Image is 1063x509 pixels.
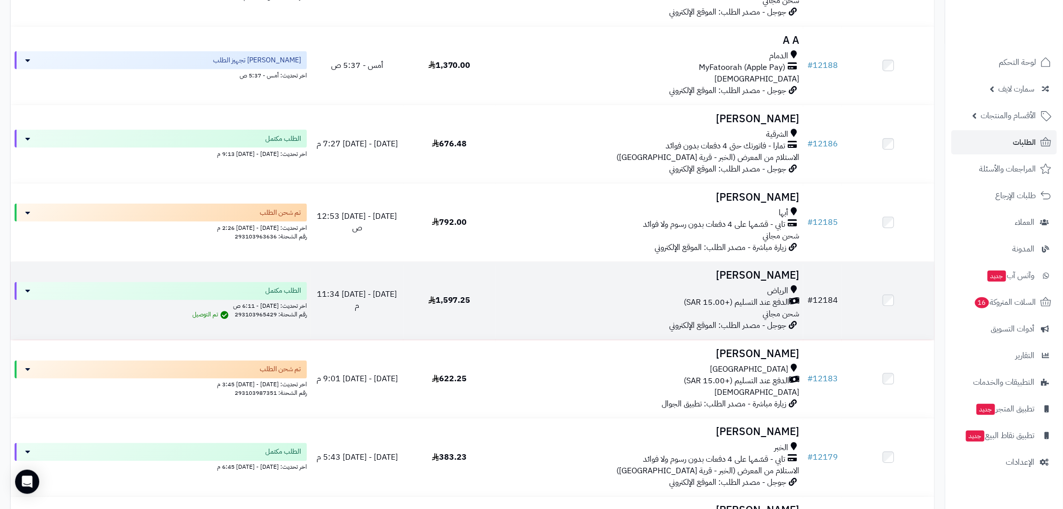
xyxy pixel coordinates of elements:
[500,427,799,438] h3: [PERSON_NAME]
[951,210,1057,234] a: العملاء
[15,148,307,158] div: اخر تحديث: [DATE] - [DATE] 9:13 م
[951,237,1057,261] a: المدونة
[976,402,1035,416] span: تطبيق المتجر
[951,423,1057,448] a: تطبيق نقاط البيعجديد
[213,55,301,65] span: [PERSON_NAME] تجهيز الطلب
[669,84,786,97] span: جوجل - مصدر الطلب: الموقع الإلكتروني
[1013,242,1035,256] span: المدونة
[999,82,1035,96] span: سمارت لايف
[1016,349,1035,363] span: التقارير
[951,370,1057,394] a: التطبيقات والخدمات
[235,310,307,319] span: رقم الشحنة: 293103965429
[500,270,799,282] h3: [PERSON_NAME]
[807,138,813,150] span: #
[235,389,307,398] span: رقم الشحنة: 293103987351
[710,364,788,376] span: [GEOGRAPHIC_DATA]
[500,113,799,125] h3: [PERSON_NAME]
[260,365,301,375] span: تم شحن الطلب
[807,295,813,307] span: #
[999,55,1036,69] span: لوحة التحكم
[616,465,799,477] span: الاستلام من المعرض (الخبر - قرية [GEOGRAPHIC_DATA])
[988,271,1006,282] span: جديد
[951,50,1057,74] a: لوحة التحكم
[265,134,301,144] span: الطلب مكتمل
[951,290,1057,314] a: السلات المتروكة16
[977,404,995,415] span: جديد
[951,264,1057,288] a: وآتس آبجديد
[669,163,786,175] span: جوجل - مصدر الطلب: الموقع الإلكتروني
[807,216,813,228] span: #
[15,470,39,494] div: Open Intercom Messenger
[15,379,307,389] div: اخر تحديث: [DATE] - [DATE] 3:45 م
[1006,455,1035,469] span: الإعدادات
[1013,135,1036,149] span: الطلبات
[235,232,307,241] span: رقم الشحنة: 293103963636
[767,286,788,297] span: الرياض
[432,138,467,150] span: 676.48
[15,69,307,80] div: اخر تحديث: أمس - 5:37 ص
[15,300,307,311] div: اخر تحديث: [DATE] - 6:11 ص
[966,431,985,442] span: جديد
[965,429,1035,443] span: تطبيق نقاط البيع
[500,35,799,46] h3: A A
[666,140,785,152] span: تمارا - فاتورتك حتى 4 دفعات بدون فوائد
[260,208,301,218] span: تم شحن الطلب
[316,138,398,150] span: [DATE] - [DATE] 7:27 م
[316,452,398,464] span: [DATE] - [DATE] 5:43 م
[980,162,1036,176] span: المراجعات والأسئلة
[951,184,1057,208] a: طلبات الإرجاع
[265,286,301,296] span: الطلب مكتمل
[15,222,307,232] div: اخر تحديث: [DATE] - [DATE] 2:26 م
[643,454,785,466] span: تابي - قسّمها على 4 دفعات بدون رسوم ولا فوائد
[643,219,785,230] span: تابي - قسّمها على 4 دفعات بدون رسوم ولا فوائد
[317,210,397,234] span: [DATE] - [DATE] 12:53 ص
[807,59,813,71] span: #
[774,443,788,454] span: الخبر
[684,297,789,309] span: الدفع عند التسليم (+15.00 SAR)
[655,241,786,253] span: زيارة مباشرة - مصدر الطلب: الموقع الإلكتروني
[981,109,1036,123] span: الأقسام والمنتجات
[974,375,1035,389] span: التطبيقات والخدمات
[951,450,1057,474] a: الإعدادات
[432,373,467,385] span: 622.25
[769,50,788,62] span: الدمام
[714,387,799,399] span: [DEMOGRAPHIC_DATA]
[996,189,1036,203] span: طلبات الإرجاع
[807,452,813,464] span: #
[662,398,786,410] span: زيارة مباشرة - مصدر الطلب: تطبيق الجوال
[807,373,813,385] span: #
[265,447,301,457] span: الطلب مكتمل
[807,295,838,307] a: #12184
[951,157,1057,181] a: المراجعات والأسئلة
[807,373,838,385] a: #12183
[317,289,397,312] span: [DATE] - [DATE] 11:34 م
[331,59,383,71] span: أمس - 5:37 ص
[807,452,838,464] a: #12179
[951,344,1057,368] a: التقارير
[991,322,1035,336] span: أدوات التسويق
[951,130,1057,154] a: الطلبات
[763,308,799,320] span: شحن مجاني
[807,59,838,71] a: #12188
[15,461,307,472] div: اخر تحديث: [DATE] - [DATE] 6:45 م
[429,295,471,307] span: 1,597.25
[766,129,788,140] span: الشرقية
[669,477,786,489] span: جوجل - مصدر الطلب: الموقع الإلكتروني
[951,317,1057,341] a: أدوات التسويق
[807,216,838,228] a: #12185
[500,192,799,203] h3: [PERSON_NAME]
[763,230,799,242] span: شحن مجاني
[616,151,799,163] span: الاستلام من المعرض (الخبر - قرية [GEOGRAPHIC_DATA])
[974,295,1036,309] span: السلات المتروكة
[714,73,799,85] span: [DEMOGRAPHIC_DATA]
[669,6,786,18] span: جوجل - مصدر الطلب: الموقع الإلكتروني
[316,373,398,385] span: [DATE] - [DATE] 9:01 م
[429,59,471,71] span: 1,370.00
[432,452,467,464] span: 383.23
[975,297,989,308] span: 16
[807,138,838,150] a: #12186
[699,62,785,73] span: MyFatoorah (Apple Pay)
[432,216,467,228] span: 792.00
[951,397,1057,421] a: تطبيق المتجرجديد
[684,376,789,387] span: الدفع عند التسليم (+15.00 SAR)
